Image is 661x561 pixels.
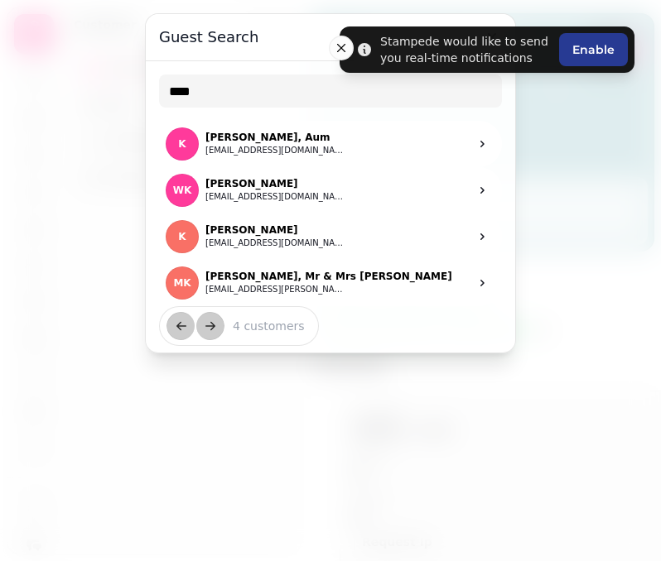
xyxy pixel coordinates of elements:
button: [EMAIL_ADDRESS][DOMAIN_NAME] [205,144,346,157]
p: [PERSON_NAME], Aum [205,131,346,144]
button: [EMAIL_ADDRESS][DOMAIN_NAME] [205,190,346,204]
p: [PERSON_NAME] [205,177,346,190]
span: K [178,231,186,242]
a: K .K[PERSON_NAME][EMAIL_ADDRESS][DOMAIN_NAME] [159,213,502,260]
p: 4 customers [220,318,305,334]
p: [PERSON_NAME] [205,223,346,237]
button: next [196,312,224,340]
button: back [166,312,195,340]
span: WK [173,185,192,196]
button: [EMAIL_ADDRESS][DOMAIN_NAME] [205,237,346,250]
a: K .K[PERSON_NAME], Aum[EMAIL_ADDRESS][DOMAIN_NAME] [159,121,502,167]
a: M KMK[PERSON_NAME], Mr & Mrs [PERSON_NAME][EMAIL_ADDRESS][PERSON_NAME][DOMAIN_NAME] [159,260,502,306]
button: [EMAIL_ADDRESS][PERSON_NAME][DOMAIN_NAME] [205,283,346,296]
p: [PERSON_NAME], Mr & Mrs [PERSON_NAME] [205,270,452,283]
a: W KWK[PERSON_NAME][EMAIL_ADDRESS][DOMAIN_NAME] [159,167,502,213]
h3: Guest Search [159,27,502,47]
span: K [178,138,186,150]
span: MK [173,277,191,289]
